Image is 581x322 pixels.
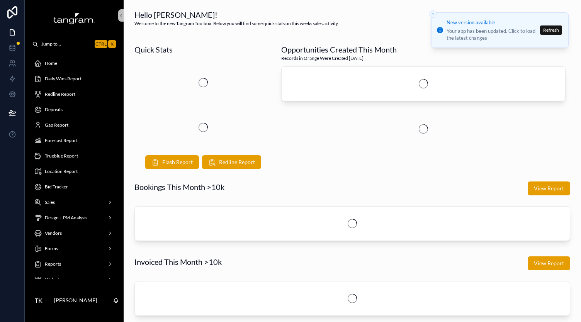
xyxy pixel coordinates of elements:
span: Ctrl [95,40,107,48]
a: Daily Wins Report [29,72,119,86]
a: Home [29,56,119,70]
span: Daily Wins Report [45,76,82,82]
span: View Report [534,259,564,267]
div: scrollable content [25,51,124,279]
a: Vendors [29,226,119,240]
a: Trueblue Report [29,149,119,163]
span: Sales [45,199,55,205]
span: View Report [534,185,564,192]
a: Location Report [29,164,119,178]
span: Design + PM Analysis [45,215,87,221]
a: Gap Report [29,118,119,132]
span: Redline Report [219,158,255,166]
span: K [109,41,115,47]
p: [PERSON_NAME] [54,297,97,304]
a: Reports [29,257,119,271]
a: Sales [29,195,119,209]
button: Close toast [429,10,437,18]
span: Flash Report [162,158,193,166]
span: Records in Orange Were Created [DATE] [281,55,397,62]
span: Jump to... [41,41,92,47]
h1: Invoiced This Month >10k [134,256,222,267]
img: App logo [53,12,95,25]
span: Forecast Report [45,137,78,144]
button: View Report [528,256,570,270]
div: Your app has been updated. Click to load the latest changes [447,27,538,41]
span: Bid Tracker [45,184,68,190]
button: Redline Report [202,155,261,169]
span: Vendors [45,230,62,236]
span: Deposits [45,107,63,113]
a: Deposits [29,103,119,117]
button: Jump to...CtrlK [29,37,119,51]
a: Redline Report [29,87,119,101]
a: Website [29,273,119,286]
span: Reports [45,261,61,267]
a: Design + PM Analysis [29,211,119,225]
div: New version available [447,19,538,27]
span: Website [45,276,61,283]
button: Refresh [540,25,562,35]
h1: Quick Stats [134,44,173,55]
span: Trueblue Report [45,153,78,159]
span: TK [35,296,42,305]
h1: Hello [PERSON_NAME]! [134,9,339,20]
span: Home [45,60,57,66]
p: Welcome to the new Tangram Toolbox. Below you will find some quick stats on this weeks sales acti... [134,20,339,27]
h1: Opportunities Created This Month [281,44,397,55]
a: Forecast Report [29,134,119,147]
span: Gap Report [45,122,68,128]
span: Redline Report [45,91,75,97]
span: Location Report [45,168,78,175]
a: Forms [29,242,119,256]
h1: Bookings This Month >10k [134,181,224,192]
button: Flash Report [145,155,199,169]
button: View Report [528,181,570,195]
a: Bid Tracker [29,180,119,194]
span: Forms [45,246,58,252]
